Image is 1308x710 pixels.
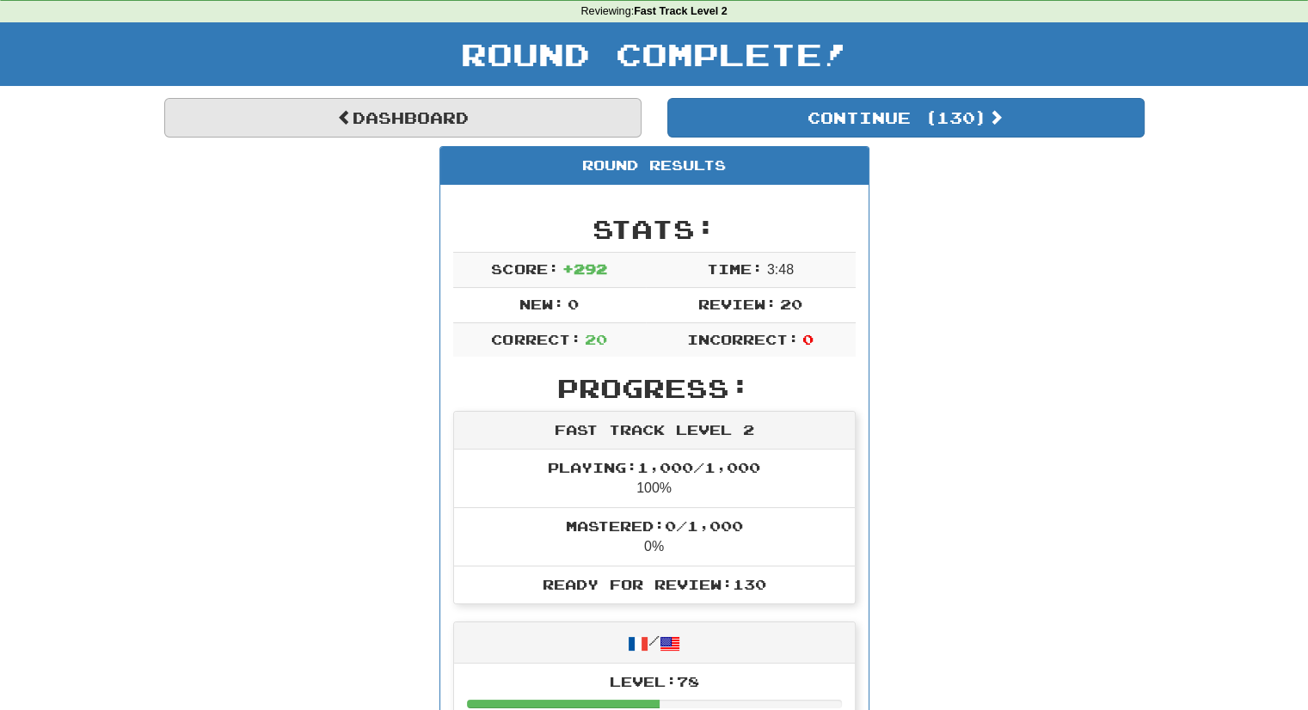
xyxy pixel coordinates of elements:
[634,5,728,17] strong: Fast Track Level 2
[491,331,580,347] span: Correct:
[566,517,743,534] span: Mastered: 0 / 1,000
[454,412,855,450] div: Fast Track Level 2
[453,374,856,402] h2: Progress:
[585,331,607,347] span: 20
[562,260,607,277] span: + 292
[454,622,855,663] div: /
[454,507,855,566] li: 0%
[687,331,799,347] span: Incorrect:
[164,98,642,138] a: Dashboard
[767,262,794,277] span: 3 : 48
[440,147,869,185] div: Round Results
[802,331,814,347] span: 0
[6,37,1302,71] h1: Round Complete!
[491,260,558,277] span: Score:
[698,296,777,312] span: Review:
[707,260,763,277] span: Time:
[454,450,855,508] li: 100%
[568,296,579,312] span: 0
[519,296,564,312] span: New:
[610,673,699,689] span: Level: 78
[780,296,802,312] span: 20
[543,576,766,592] span: Ready for Review: 130
[453,215,856,243] h2: Stats:
[667,98,1145,138] button: Continue (130)
[548,459,760,475] span: Playing: 1,000 / 1,000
